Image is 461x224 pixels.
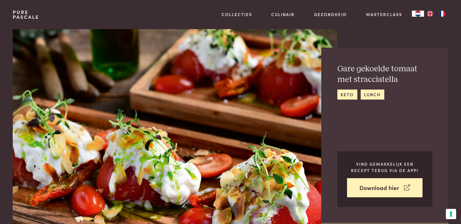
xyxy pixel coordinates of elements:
div: Language [412,11,424,17]
img: Gare gekoelde tomaat met stracciatella [13,29,337,224]
button: Uw voorkeuren voor toestemming voor trackingtechnologieën [446,209,456,219]
a: Masterclass [366,11,402,18]
a: lunch [361,90,384,100]
ul: Language list [424,11,448,17]
a: Collecties [222,11,252,18]
h2: Gare gekoelde tomaat met stracciatella [337,64,432,85]
a: Download hier [347,178,423,197]
a: EN [424,11,436,17]
a: keto [337,90,357,100]
a: Gezondheid [314,11,347,18]
p: Vind gemakkelijk een recept terug via de app! [347,161,423,173]
aside: Language selected: Nederlands [412,11,448,17]
a: Culinair [271,11,295,18]
a: FR [436,11,448,17]
a: NL [412,11,424,17]
a: PurePascale [13,10,39,19]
